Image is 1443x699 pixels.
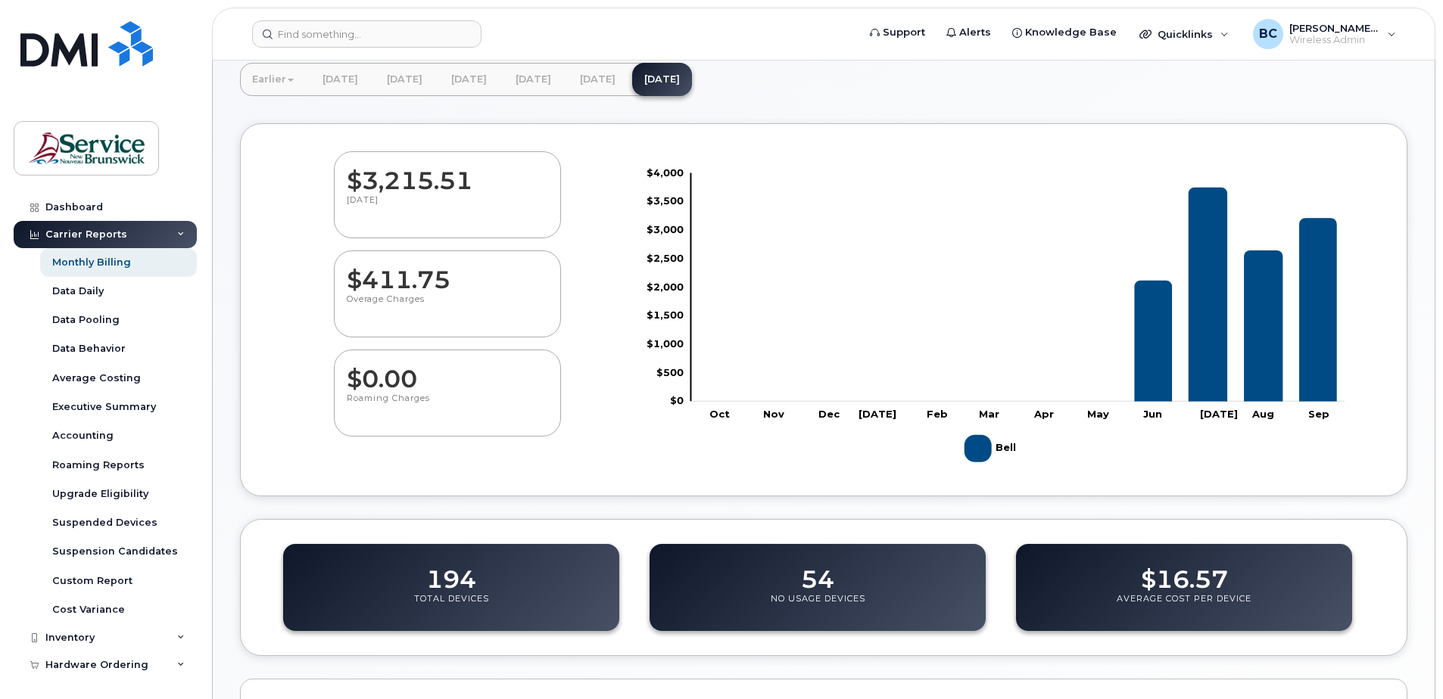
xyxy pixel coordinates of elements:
[959,25,991,40] span: Alerts
[859,17,936,48] a: Support
[1143,408,1162,420] tspan: Jun
[414,593,489,620] p: Total Devices
[1141,551,1228,593] dd: $16.57
[240,63,306,96] a: Earlier
[771,593,865,620] p: No Usage Devices
[647,280,684,292] tspan: $2,000
[979,408,999,420] tspan: Mar
[1200,408,1238,420] tspan: [DATE]
[310,63,370,96] a: [DATE]
[1251,408,1274,420] tspan: Aug
[252,20,482,48] input: Find something...
[965,429,1020,468] g: Legend
[647,337,684,349] tspan: $1,000
[1002,17,1127,48] a: Knowledge Base
[439,63,499,96] a: [DATE]
[347,152,548,194] dd: $3,215.51
[801,551,834,593] dd: 54
[709,408,730,420] tspan: Oct
[818,408,840,420] tspan: Dec
[426,551,476,593] dd: 194
[347,350,548,393] dd: $0.00
[647,251,684,263] tspan: $2,500
[347,194,548,222] p: [DATE]
[1087,408,1109,420] tspan: May
[1158,28,1213,40] span: Quicklinks
[632,63,692,96] a: [DATE]
[347,294,548,321] p: Overage Charges
[647,166,684,178] tspan: $4,000
[568,63,628,96] a: [DATE]
[1117,593,1251,620] p: Average Cost Per Device
[647,166,1345,468] g: Chart
[347,393,548,420] p: Roaming Charges
[647,194,684,207] tspan: $3,500
[375,63,435,96] a: [DATE]
[883,25,925,40] span: Support
[927,408,948,420] tspan: Feb
[1129,19,1239,49] div: Quicklinks
[859,408,896,420] tspan: [DATE]
[700,187,1337,401] g: Bell
[936,17,1002,48] a: Alerts
[503,63,563,96] a: [DATE]
[670,394,684,406] tspan: $0
[656,365,684,377] tspan: $500
[763,408,784,420] tspan: Nov
[1289,22,1380,34] span: [PERSON_NAME] (ASD-S)
[1242,19,1407,49] div: Breault, Cheryl (ASD-S)
[1025,25,1117,40] span: Knowledge Base
[1259,25,1277,43] span: BC
[1289,34,1380,46] span: Wireless Admin
[965,429,1020,468] g: Bell
[347,251,548,294] dd: $411.75
[647,309,684,321] tspan: $1,500
[1308,408,1329,420] tspan: Sep
[1033,408,1054,420] tspan: Apr
[647,223,684,235] tspan: $3,000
